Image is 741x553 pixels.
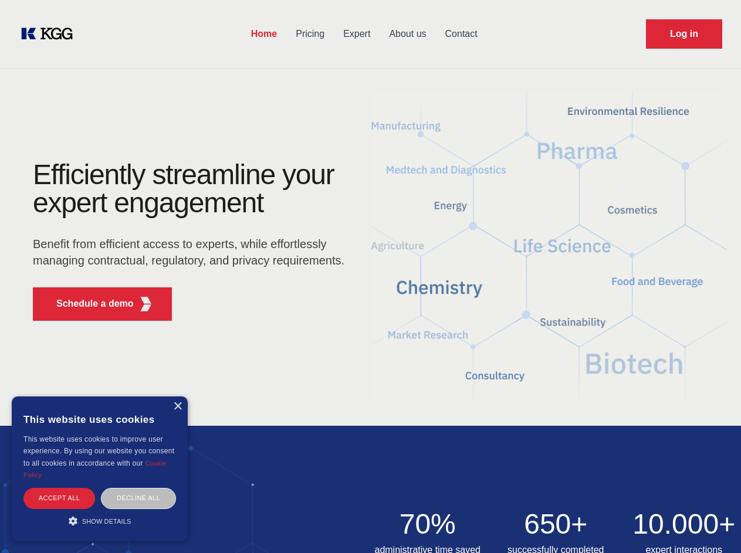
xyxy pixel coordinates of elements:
img: KGG Fifth Element RED [371,76,728,414]
button: Schedule a demoKGG Fifth Element RED [33,287,172,321]
div: Decline all [101,488,176,508]
a: Cookie Policy [23,460,167,479]
div: Close [173,402,182,411]
a: Request Demo [646,19,722,49]
a: About us [380,19,435,49]
div: Accept all [23,488,95,508]
a: KOL Knowledge Platform: Talk to Key External Experts (KEE) [19,25,82,43]
a: Expert [334,19,380,49]
iframe: Chat Widget [682,497,741,553]
p: Benefit from efficient access to experts, while effortlessly managing contractual, regulatory, an... [33,236,352,269]
h2: 650+ [499,510,613,538]
h2: 70% [371,510,485,538]
a: Contact [436,19,487,49]
img: KGG Fifth Element RED [138,297,153,311]
span: Show details [82,518,131,525]
a: Home [242,19,286,49]
div: Show details [23,515,176,527]
h1: Efficiently streamline your expert engagement [33,161,352,217]
span: This website uses cookies to improve user experience. By using our website you consent to all coo... [23,435,174,467]
a: Pricing [286,19,334,49]
p: Schedule a demo [56,297,134,311]
div: This website uses cookies [23,405,176,433]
